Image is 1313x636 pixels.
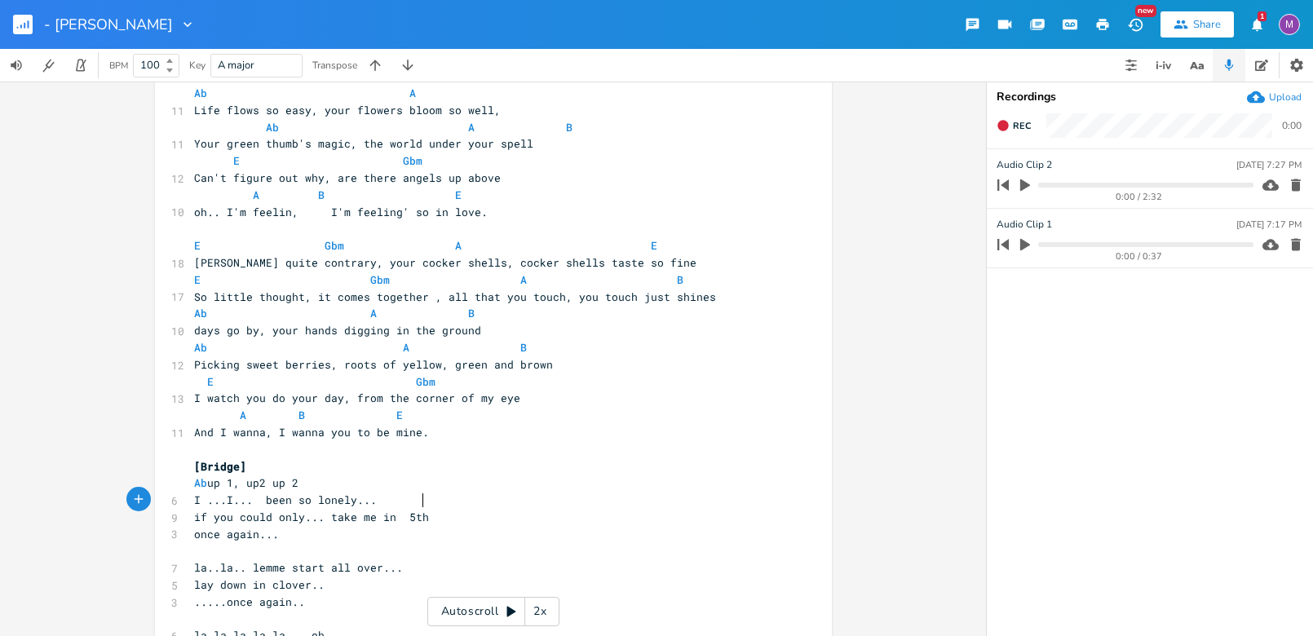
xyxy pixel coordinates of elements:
[416,374,435,389] span: Gbm
[194,205,488,219] span: oh.. I'm feelin, I'm feeling' so in love.
[233,153,240,168] span: E
[1025,192,1253,201] div: 0:00 / 2:32
[1258,11,1267,21] div: 1
[651,238,657,253] span: E
[194,459,246,474] span: [Bridge]
[194,475,207,490] span: Ab
[396,408,403,422] span: E
[194,255,696,270] span: [PERSON_NAME] quite contrary, your cocker shells, cocker shells taste so fine
[194,475,298,490] span: up 1, up2 up 2
[240,408,246,422] span: A
[427,597,559,626] div: Autoscroll
[1236,161,1302,170] div: [DATE] 7:27 PM
[253,188,259,202] span: A
[218,58,254,73] span: A major
[1282,121,1302,130] div: 0:00
[403,153,422,168] span: Gbm
[194,306,207,320] span: Ab
[370,306,377,320] span: A
[194,238,201,253] span: E
[266,120,279,135] span: Ab
[194,323,481,338] span: days go by, your hands digging in the ground
[194,357,553,372] span: Picking sweet berries, roots of yellow, green and brown
[468,306,475,320] span: B
[997,91,1303,103] div: Recordings
[318,188,325,202] span: B
[298,408,305,422] span: B
[207,374,214,389] span: E
[194,272,201,287] span: E
[990,113,1037,139] button: Rec
[194,492,377,507] span: I ...I... been so lonely...
[997,217,1052,232] span: Audio Clip 1
[1279,14,1300,35] div: melindameshad
[194,577,325,592] span: lay down in clover..
[1236,220,1302,229] div: [DATE] 7:17 PM
[194,527,279,541] span: once again...
[1269,91,1302,104] div: Upload
[409,86,416,100] span: A
[194,340,207,355] span: Ab
[189,60,206,70] div: Key
[403,340,409,355] span: A
[520,272,527,287] span: A
[109,61,128,70] div: BPM
[1135,5,1156,17] div: New
[44,17,173,32] span: - [PERSON_NAME]
[194,136,533,151] span: Your green thumb's magic, the world under your spell
[1240,10,1273,39] button: 1
[194,560,403,575] span: la..la.. lemme start all over...
[677,272,683,287] span: B
[194,425,429,439] span: And I wanna, I wanna you to be mine.
[997,157,1052,173] span: Audio Clip 2
[194,510,429,524] span: if you could only... take me in 5th
[325,238,344,253] span: Gbm
[1119,10,1152,39] button: New
[1279,6,1300,43] button: M
[1193,17,1221,32] div: Share
[1025,252,1253,261] div: 0:00 / 0:37
[1013,120,1031,132] span: Rec
[194,103,501,117] span: Life flows so easy, your flowers bloom so well,
[468,120,475,135] span: A
[455,188,462,202] span: E
[370,272,390,287] span: Gbm
[194,86,207,100] span: Ab
[525,597,555,626] div: 2x
[312,60,357,70] div: Transpose
[194,594,305,609] span: .....once again..
[455,238,462,253] span: A
[194,289,716,304] span: So little thought, it comes together , all that you touch, you touch just shines
[1247,88,1302,106] button: Upload
[520,340,527,355] span: B
[1160,11,1234,38] button: Share
[566,120,573,135] span: B
[194,170,501,185] span: Can't figure out why, are there angels up above
[194,391,520,405] span: I watch you do your day, from the corner of my eye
